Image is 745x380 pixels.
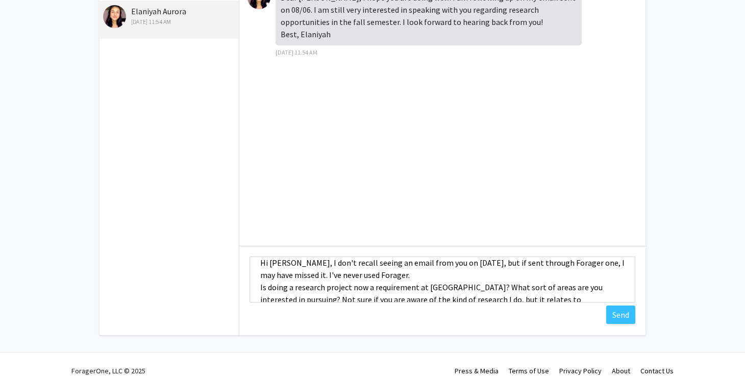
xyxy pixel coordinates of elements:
[455,366,499,375] a: Press & Media
[612,366,630,375] a: About
[103,5,236,27] div: Elaniyah Aurora
[276,48,317,56] span: [DATE] 11:54 AM
[606,306,635,324] button: Send
[103,17,236,27] div: [DATE] 11:54 AM
[640,366,674,375] a: Contact Us
[250,257,635,302] textarea: Message
[8,334,43,372] iframe: Chat
[509,366,549,375] a: Terms of Use
[559,366,602,375] a: Privacy Policy
[103,5,126,28] img: Elaniyah Aurora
